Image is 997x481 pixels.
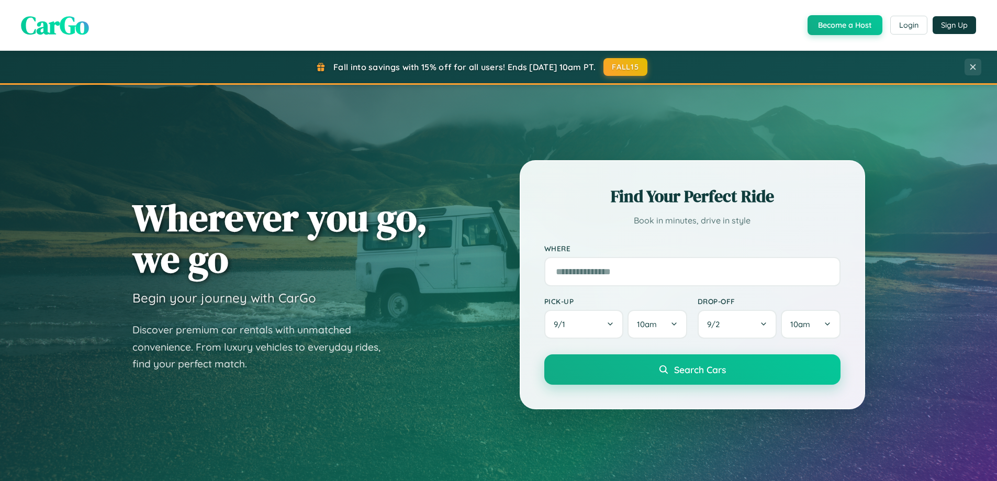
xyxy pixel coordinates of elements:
[554,319,570,329] span: 9 / 1
[544,310,624,339] button: 9/1
[544,297,687,306] label: Pick-up
[781,310,840,339] button: 10am
[132,197,428,279] h1: Wherever you go, we go
[674,364,726,375] span: Search Cars
[603,58,647,76] button: FALL15
[21,8,89,42] span: CarGo
[333,62,596,72] span: Fall into savings with 15% off for all users! Ends [DATE] 10am PT.
[698,310,777,339] button: 9/2
[933,16,976,34] button: Sign Up
[132,321,394,373] p: Discover premium car rentals with unmatched convenience. From luxury vehicles to everyday rides, ...
[637,319,657,329] span: 10am
[544,185,841,208] h2: Find Your Perfect Ride
[808,15,882,35] button: Become a Host
[790,319,810,329] span: 10am
[132,290,316,306] h3: Begin your journey with CarGo
[707,319,725,329] span: 9 / 2
[698,297,841,306] label: Drop-off
[890,16,927,35] button: Login
[628,310,687,339] button: 10am
[544,244,841,253] label: Where
[544,213,841,228] p: Book in minutes, drive in style
[544,354,841,385] button: Search Cars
